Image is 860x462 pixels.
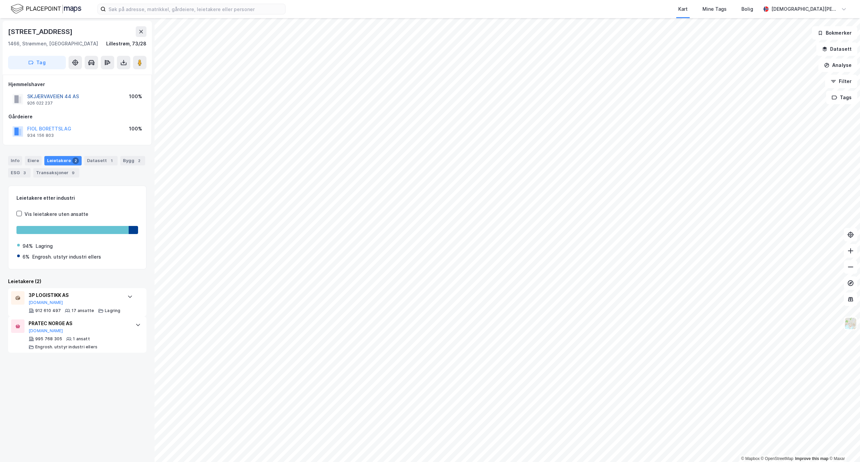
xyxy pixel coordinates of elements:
div: Info [8,156,22,165]
div: Bolig [741,5,753,13]
div: Mine Tags [702,5,727,13]
iframe: Chat Widget [826,430,860,462]
div: 3 [21,169,28,176]
button: Tag [8,56,66,69]
button: [DOMAIN_NAME] [29,328,63,334]
a: Improve this map [795,456,828,461]
div: 1466, Strømmen, [GEOGRAPHIC_DATA] [8,40,98,48]
button: Analyse [818,59,857,72]
div: Leietakere etter industri [16,194,138,202]
div: Lillestrøm, 73/28 [106,40,146,48]
div: [DEMOGRAPHIC_DATA][PERSON_NAME] [771,5,838,13]
div: Eiere [25,156,42,165]
div: Leietakere (2) [8,277,146,285]
button: Datasett [816,42,857,56]
div: 94% [23,242,33,250]
div: 2 [72,157,79,164]
div: 995 768 305 [35,336,62,342]
div: 912 610 497 [35,308,61,313]
a: OpenStreetMap [761,456,793,461]
div: Engrosh. utstyr industri ellers [35,344,97,350]
button: Bokmerker [812,26,857,40]
img: Z [844,317,857,330]
a: Mapbox [741,456,760,461]
img: logo.f888ab2527a4732fd821a326f86c7f29.svg [11,3,81,15]
div: 100% [129,92,142,101]
div: Bygg [120,156,145,165]
div: Transaksjoner [33,168,79,178]
div: ESG [8,168,31,178]
div: Engrosh. utstyr industri ellers [32,253,101,261]
button: [DOMAIN_NAME] [29,300,63,305]
div: Vis leietakere uten ansatte [25,210,88,218]
button: Tags [826,91,857,104]
div: Lagring [36,242,53,250]
div: 2 [136,157,142,164]
div: [STREET_ADDRESS] [8,26,74,37]
div: 926 022 237 [27,101,53,106]
div: Leietakere [44,156,82,165]
div: 9 [70,169,77,176]
div: 17 ansatte [72,308,94,313]
div: Lagring [105,308,120,313]
div: Datasett [84,156,118,165]
button: Filter [825,75,857,88]
div: 1 ansatt [73,336,90,342]
div: 934 156 803 [27,133,54,138]
div: Hjemmelshaver [8,80,146,88]
input: Søk på adresse, matrikkel, gårdeiere, leietakere eller personer [106,4,285,14]
div: Kontrollprogram for chat [826,430,860,462]
div: 100% [129,125,142,133]
div: Gårdeiere [8,113,146,121]
div: 6% [23,253,30,261]
div: 3P LOGISTIKK AS [29,291,121,299]
div: 1 [108,157,115,164]
div: Kart [678,5,688,13]
div: PRATEC NORGE AS [29,319,129,328]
